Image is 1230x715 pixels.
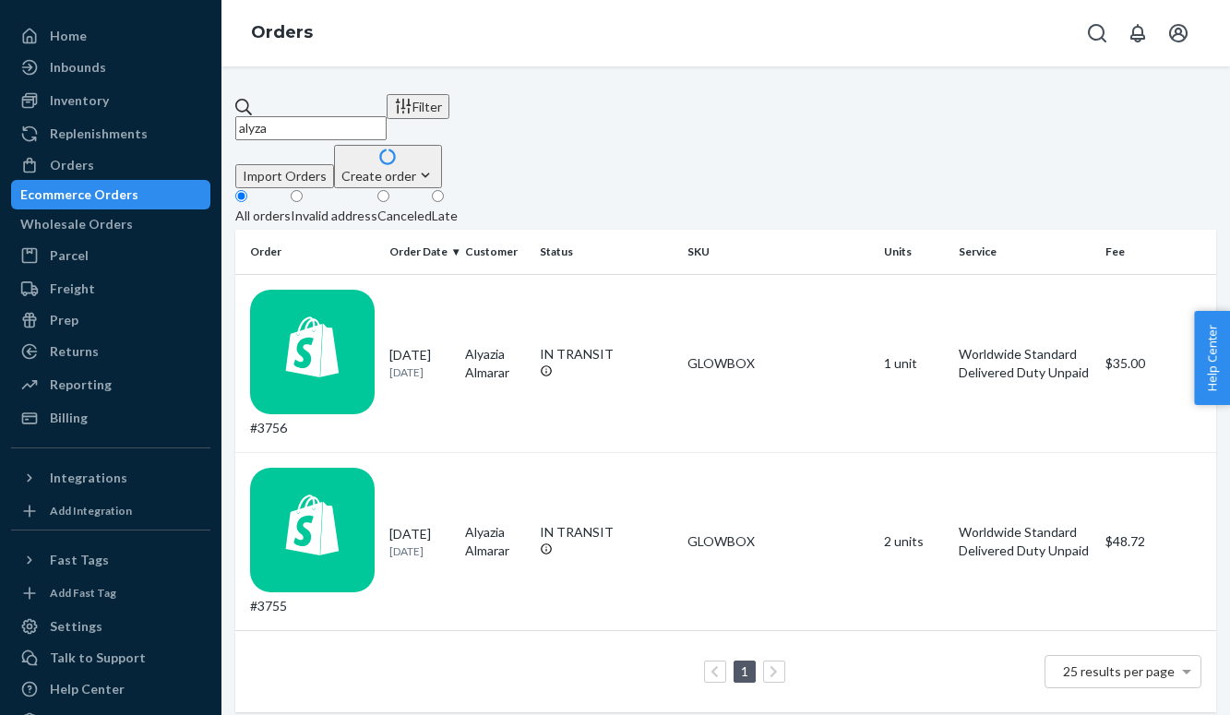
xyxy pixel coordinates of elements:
p: [DATE] [389,364,450,380]
a: Orders [11,150,210,180]
a: Inbounds [11,53,210,82]
div: [DATE] [389,346,450,380]
div: [DATE] [389,525,450,559]
div: Late [432,207,458,225]
div: Inventory [50,91,109,110]
button: Open Search Box [1079,15,1116,52]
a: Home [11,21,210,51]
div: Freight [50,280,95,298]
p: Worldwide Standard Delivered Duty Unpaid [959,523,1091,560]
a: Billing [11,403,210,433]
a: Parcel [11,241,210,270]
div: Returns [50,342,99,361]
div: Add Integration [50,503,132,518]
th: Units [877,230,952,274]
p: [DATE] [389,543,450,559]
input: All orders [235,190,247,202]
a: Orders [251,22,313,42]
div: Talk to Support [50,649,146,667]
a: Add Fast Tag [11,582,210,604]
div: IN TRANSIT [540,345,672,363]
ol: breadcrumbs [236,6,328,60]
a: Add Integration [11,500,210,522]
div: Home [50,27,87,45]
button: Fast Tags [11,545,210,575]
div: Settings [50,617,102,636]
div: Inbounds [50,58,106,77]
input: Canceled [377,190,389,202]
th: SKU [680,230,877,274]
div: Help Center [50,680,125,698]
th: Service [951,230,1098,274]
th: Order [235,230,382,274]
div: Fast Tags [50,551,109,569]
td: 2 units [877,452,952,630]
a: Replenishments [11,119,210,149]
td: Alyazia Almarar [458,452,533,630]
div: Prep [50,311,78,329]
td: Alyazia Almarar [458,274,533,452]
th: Order Date [382,230,458,274]
button: Help Center [1194,311,1230,405]
div: Orders [50,156,94,174]
th: Status [532,230,679,274]
div: GLOWBOX [687,532,869,551]
div: Billing [50,409,88,427]
button: Integrations [11,463,210,493]
a: Prep [11,305,210,335]
div: Parcel [50,246,89,265]
a: Reporting [11,370,210,399]
div: Canceled [377,207,432,225]
a: Wholesale Orders [11,209,210,239]
div: GLOWBOX [687,354,869,373]
a: Ecommerce Orders [11,180,210,209]
div: IN TRANSIT [540,523,672,542]
a: Returns [11,337,210,366]
p: Worldwide Standard Delivered Duty Unpaid [959,345,1091,382]
div: #3756 [250,290,375,437]
div: Invalid address [291,207,377,225]
td: $48.72 [1098,452,1216,630]
button: Create order [334,145,442,188]
button: Open notifications [1119,15,1156,52]
td: 1 unit [877,274,952,452]
div: Wholesale Orders [20,215,133,233]
div: #3755 [250,468,375,615]
div: Ecommerce Orders [20,185,138,204]
a: Inventory [11,86,210,115]
div: Customer [465,244,526,259]
input: Late [432,190,444,202]
div: Add Fast Tag [50,585,116,601]
a: Help Center [11,674,210,704]
button: Filter [387,94,449,119]
td: $35.00 [1098,274,1216,452]
div: Integrations [50,469,127,487]
div: Create order [341,166,435,185]
button: Import Orders [235,164,334,188]
div: Reporting [50,375,112,394]
a: Page 1 is your current page [737,663,752,679]
input: Search orders [235,116,387,140]
a: Settings [11,612,210,641]
button: Open account menu [1160,15,1197,52]
div: All orders [235,207,291,225]
th: Fee [1098,230,1216,274]
div: Replenishments [50,125,148,143]
div: Filter [394,97,442,116]
a: Freight [11,274,210,304]
a: Talk to Support [11,643,210,673]
input: Invalid address [291,190,303,202]
span: 25 results per page [1063,663,1175,679]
